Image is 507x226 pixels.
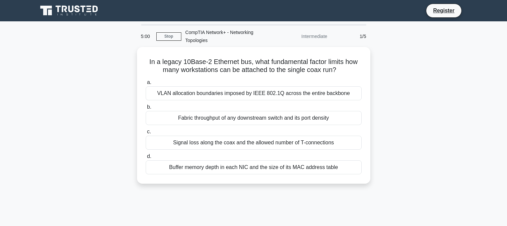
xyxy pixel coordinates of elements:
[156,32,181,41] a: Stop
[146,160,362,174] div: Buffer memory depth in each NIC and the size of its MAC address table
[147,104,151,110] span: b.
[429,6,458,15] a: Register
[147,129,151,134] span: c.
[147,153,151,159] span: d.
[137,30,156,43] div: 5:00
[146,111,362,125] div: Fabric throughput of any downstream switch and its port density
[331,30,370,43] div: 1/5
[181,26,273,47] div: CompTIA Network+ - Networking Topologies
[145,58,362,74] h5: In a legacy 10Base-2 Ethernet bus, what fundamental factor limits how many workstations can be at...
[146,136,362,150] div: Signal loss along the coax and the allowed number of T-connections
[147,79,151,85] span: a.
[273,30,331,43] div: Intermediate
[146,86,362,100] div: VLAN allocation boundaries imposed by IEEE 802.1Q across the entire backbone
